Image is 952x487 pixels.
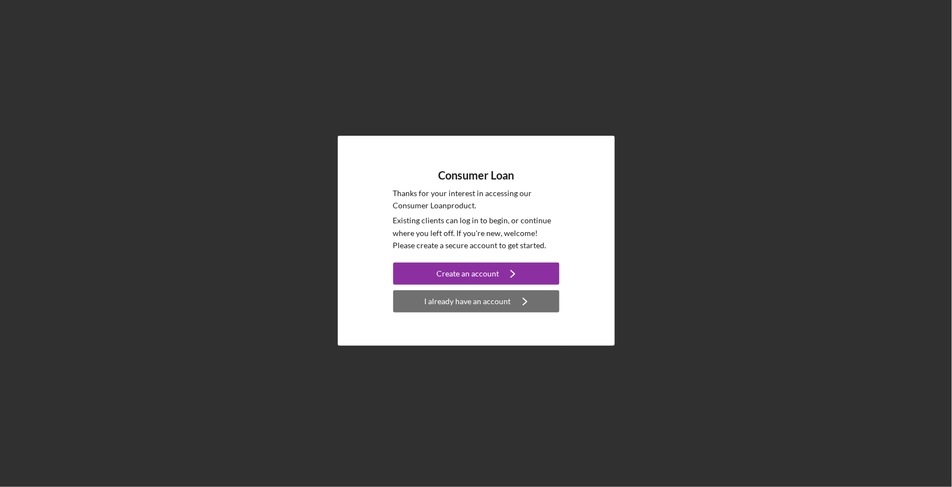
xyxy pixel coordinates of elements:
h4: Consumer Loan [438,169,514,182]
p: Existing clients can log in to begin, or continue where you left off. If you're new, welcome! Ple... [393,214,559,252]
a: Create an account [393,263,559,288]
button: I already have an account [393,290,559,312]
p: Thanks for your interest in accessing our Consumer Loan product. [393,187,559,212]
button: Create an account [393,263,559,285]
div: Create an account [436,263,499,285]
div: I already have an account [425,290,511,312]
